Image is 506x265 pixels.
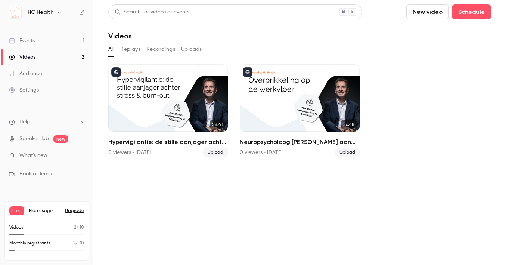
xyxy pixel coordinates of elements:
div: Search for videos or events [115,8,189,16]
p: Monthly registrants [9,240,51,247]
img: HC Health [9,6,21,18]
span: Free [9,206,24,215]
span: new [53,135,68,143]
button: published [243,67,252,77]
p: Videos [9,224,24,231]
span: Upload [335,148,360,157]
button: Upgrade [65,208,84,214]
div: 0 viewers • [DATE] [108,149,151,156]
section: Videos [108,4,491,261]
a: 56:48Neuropsycholoog [PERSON_NAME] aan het woord: de epidemie van overprikkeling0 viewers • [DATE... [240,64,359,157]
button: All [108,43,114,55]
h2: Neuropsycholoog [PERSON_NAME] aan het woord: de epidemie van overprikkeling [240,138,359,147]
p: / 10 [74,224,84,231]
span: 58:41 [210,120,225,129]
h6: HC Health [28,9,53,16]
div: Events [9,37,35,44]
span: Upload [203,148,228,157]
p: / 30 [73,240,84,247]
div: Audience [9,70,42,77]
h2: Hypervigilantie: de stille aanjager achter stress & burn-out [108,138,228,147]
span: What's new [19,152,47,160]
button: published [111,67,121,77]
span: 2 [74,225,76,230]
button: Recordings [146,43,175,55]
span: 2 [73,241,75,246]
span: Help [19,118,30,126]
button: Uploads [181,43,202,55]
h1: Videos [108,31,132,40]
div: Settings [9,86,39,94]
li: help-dropdown-opener [9,118,84,126]
div: Videos [9,53,35,61]
a: 58:41Hypervigilantie: de stille aanjager achter stress & burn-out0 viewers • [DATE]Upload [108,64,228,157]
span: Book a demo [19,170,52,178]
li: Hypervigilantie: de stille aanjager achter stress & burn-out [108,64,228,157]
button: New video [406,4,449,19]
li: Neuropsycholoog Erik Matser aan het woord: de epidemie van overprikkeling [240,64,359,157]
span: Plan usage [29,208,60,214]
button: Replays [120,43,140,55]
span: 56:48 [341,120,357,129]
div: 0 viewers • [DATE] [240,149,282,156]
a: SpeakerHub [19,135,49,143]
ul: Videos [108,64,491,157]
button: Schedule [452,4,491,19]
